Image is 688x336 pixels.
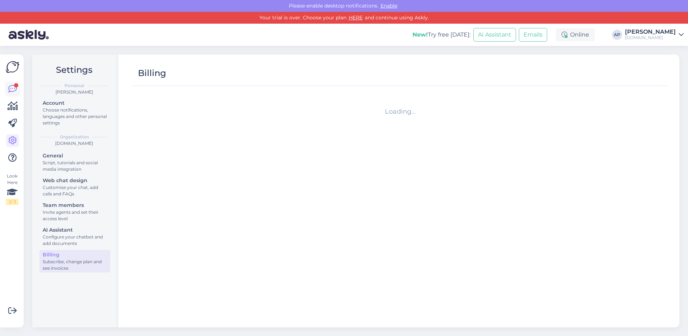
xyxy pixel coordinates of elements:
[43,226,107,234] div: AI Assistant
[43,99,107,107] div: Account
[43,259,107,271] div: Subscribe, change plan and see invoices
[625,29,676,35] div: [PERSON_NAME]
[39,225,110,248] a: AI AssistantConfigure your chatbot and add documents
[38,89,110,95] div: [PERSON_NAME]
[43,202,107,209] div: Team members
[43,107,107,126] div: Choose notifications, languages and other personal settings
[43,152,107,160] div: General
[43,184,107,197] div: Customise your chat, add calls and FAQs
[412,31,428,38] b: New!
[625,29,684,41] a: [PERSON_NAME][DOMAIN_NAME]
[347,14,365,21] a: HERE
[43,251,107,259] div: Billing
[519,28,547,42] button: Emails
[556,28,595,41] div: Online
[43,209,107,222] div: Invite agents and set their access level
[38,140,110,147] div: [DOMAIN_NAME]
[43,177,107,184] div: Web chat design
[43,160,107,172] div: Script, tutorials and social media integration
[39,98,110,127] a: AccountChoose notifications, languages and other personal settings
[6,199,19,205] div: 2 / 3
[612,30,622,40] div: AP
[473,28,516,42] button: AI Assistant
[39,176,110,198] a: Web chat designCustomise your chat, add calls and FAQs
[43,234,107,247] div: Configure your chatbot and add documents
[412,30,470,39] div: Try free [DATE]:
[6,60,19,74] img: Askly Logo
[138,66,166,80] div: Billing
[39,151,110,174] a: GeneralScript, tutorials and social media integration
[64,82,84,89] b: Personal
[625,35,676,41] div: [DOMAIN_NAME]
[378,3,400,9] span: Enable
[39,250,110,273] a: BillingSubscribe, change plan and see invoices
[6,173,19,205] div: Look Here
[38,63,110,77] h2: Settings
[60,134,89,140] b: Organization
[135,107,665,117] div: Loading...
[39,200,110,223] a: Team membersInvite agents and set their access level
